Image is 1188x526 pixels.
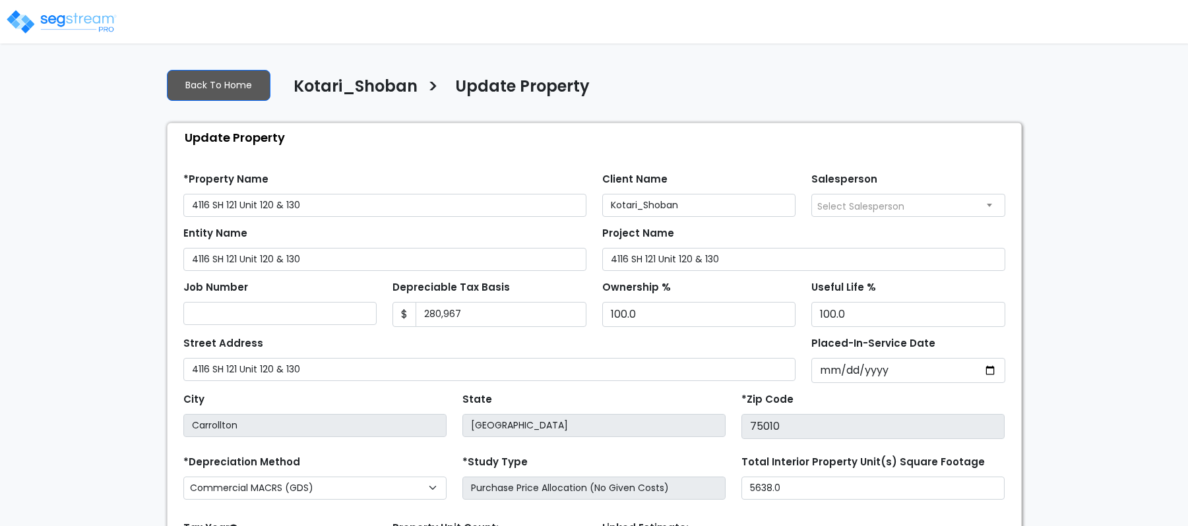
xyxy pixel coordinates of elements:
input: Property Name [183,194,586,217]
a: Update Property [445,77,590,105]
input: total square foot [741,477,1005,500]
label: *Study Type [462,455,528,470]
h3: > [427,76,439,102]
label: Salesperson [811,172,877,187]
input: Street Address [183,358,796,381]
input: 0.00 [416,302,586,327]
h4: Kotari_Shoban [294,77,418,100]
input: Depreciation [811,302,1005,327]
label: *Depreciation Method [183,455,300,470]
label: Total Interior Property Unit(s) Square Footage [741,455,985,470]
label: *Property Name [183,172,268,187]
div: Update Property [174,123,1021,152]
label: Entity Name [183,226,247,241]
span: Select Salesperson [817,200,904,213]
input: Client Name [602,194,796,217]
label: Street Address [183,336,263,351]
label: Project Name [602,226,674,241]
label: Ownership % [602,280,671,295]
label: *Zip Code [741,392,794,407]
label: Job Number [183,280,248,295]
h4: Update Property [455,77,590,100]
label: State [462,392,492,407]
label: Depreciable Tax Basis [392,280,510,295]
span: $ [392,302,416,327]
a: Back To Home [167,70,270,101]
a: Kotari_Shoban [284,77,418,105]
input: Zip Code [741,414,1005,439]
label: Placed-In-Service Date [811,336,935,351]
img: logo_pro_r.png [5,9,117,35]
label: City [183,392,204,407]
input: Ownership [602,302,796,327]
input: Project Name [602,248,1005,271]
input: Entity Name [183,248,586,271]
label: Client Name [602,172,668,187]
label: Useful Life % [811,280,876,295]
